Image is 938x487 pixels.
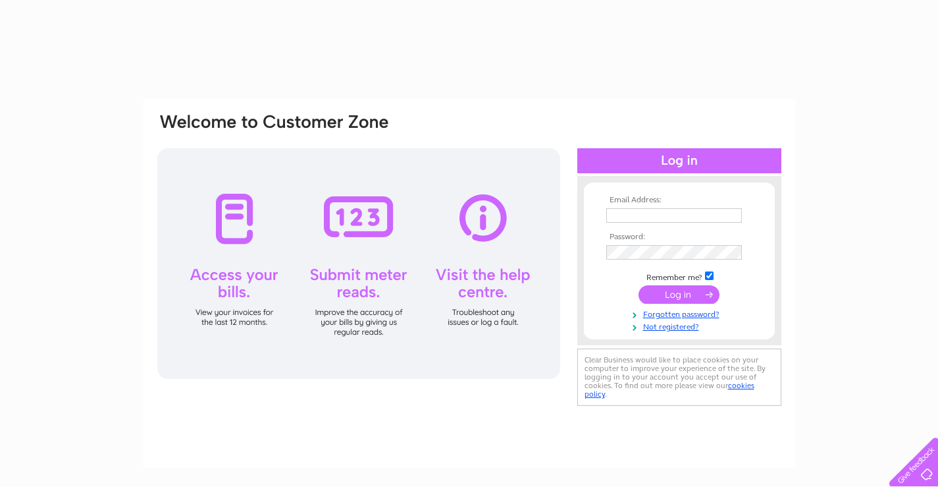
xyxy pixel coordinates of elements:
[603,196,756,205] th: Email Address:
[606,307,756,320] a: Forgotten password?
[603,270,756,283] td: Remember me?
[606,320,756,332] a: Not registered?
[638,285,719,304] input: Submit
[577,349,781,406] div: Clear Business would like to place cookies on your computer to improve your experience of the sit...
[585,381,754,399] a: cookies policy
[603,233,756,242] th: Password:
